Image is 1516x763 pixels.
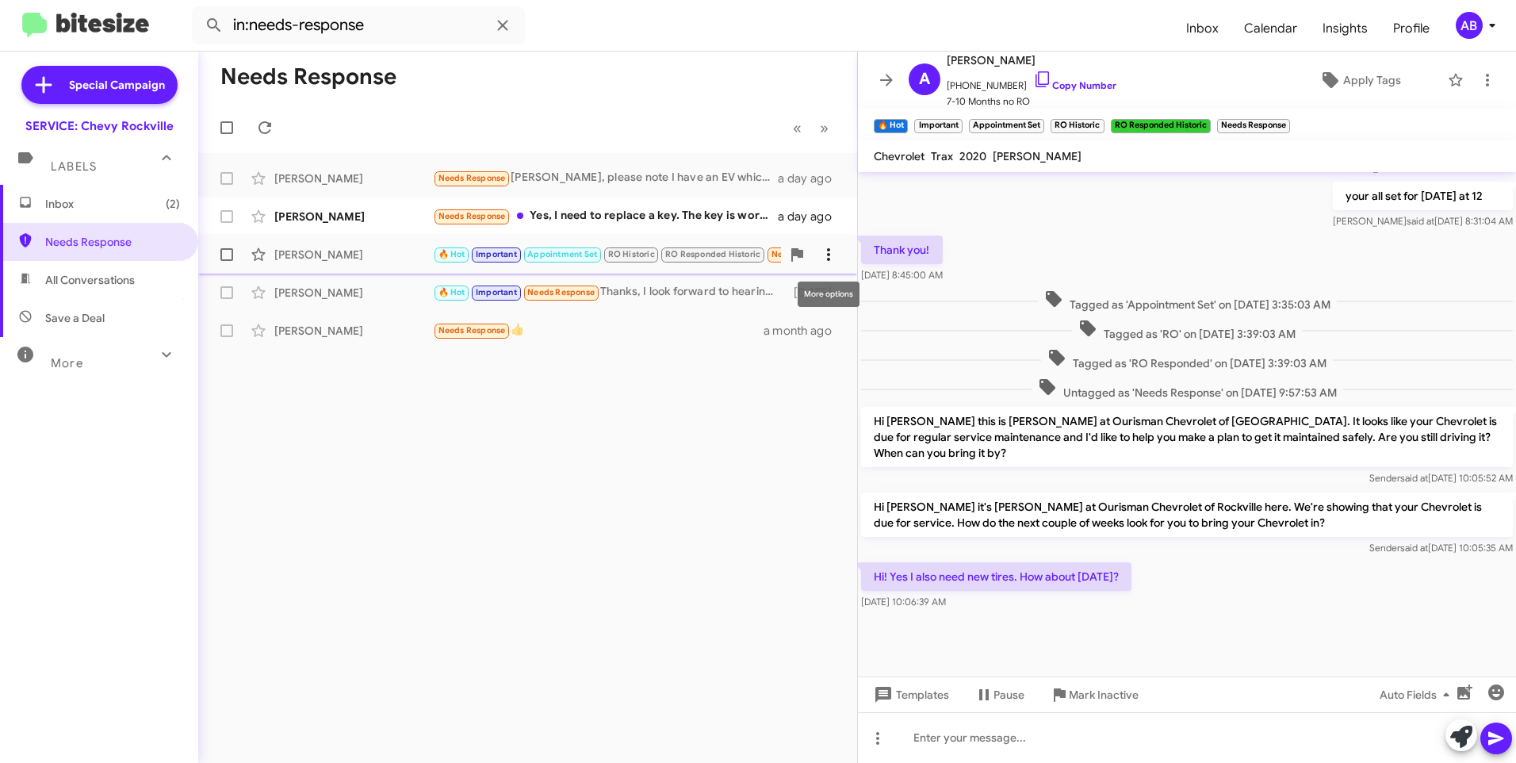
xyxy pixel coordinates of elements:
div: Yes, I need to replace a key. The key is working but plastic broken Also I am having the same pro... [433,207,778,225]
small: Appointment Set [969,119,1044,133]
span: Auto Fields [1380,681,1456,709]
div: a day ago [778,171,844,186]
span: 2020 [959,149,986,163]
p: Thank you! [861,236,943,264]
p: Hi [PERSON_NAME] it's [PERSON_NAME] at Ourisman Chevrolet of Rockville here. We're showing that y... [861,493,1513,537]
div: Hi! Yes I also need new tires. How about [DATE]? [433,245,781,263]
a: Profile [1380,6,1442,52]
span: Tagged as 'Appointment Set' on [DATE] 3:35:03 AM [1038,289,1337,312]
span: A [919,67,930,92]
button: Apply Tags [1279,66,1440,94]
button: Mark Inactive [1037,681,1151,709]
span: « [793,118,802,138]
small: 🔥 Hot [874,119,908,133]
div: [PERSON_NAME] [274,323,433,339]
span: [PERSON_NAME] [947,51,1116,70]
small: RO Responded Historic [1111,119,1211,133]
span: Needs Response [438,211,506,221]
a: Copy Number [1033,79,1116,91]
span: Chevrolet [874,149,925,163]
span: Templates [871,681,949,709]
span: Untagged as 'Needs Response' on [DATE] 9:57:53 AM [1032,378,1343,401]
small: Needs Response [1217,119,1290,133]
span: » [820,118,829,138]
div: [PERSON_NAME], please note I have an EV which only comes in every 7,500 miles for service. I was ... [433,169,778,187]
button: Auto Fields [1367,681,1468,709]
button: AB [1442,12,1499,39]
span: [PERSON_NAME] [993,149,1081,163]
span: [PERSON_NAME] [DATE] 8:31:04 AM [1333,215,1513,227]
div: [PERSON_NAME] [274,209,433,224]
div: Thanks, I look forward to hearing from them. [433,283,787,301]
span: said at [1400,542,1428,554]
span: Needs Response [438,173,506,183]
span: More [51,356,83,370]
span: Labels [51,159,97,174]
span: [DATE] 10:06:39 AM [861,596,946,608]
span: Appointment Set [527,249,597,259]
a: Insights [1310,6,1380,52]
nav: Page navigation example [784,112,838,144]
small: RO Historic [1051,119,1104,133]
span: Needs Response [45,234,180,250]
div: a month ago [764,323,844,339]
span: (2) [166,196,180,212]
h1: Needs Response [220,64,396,90]
span: RO Historic [608,249,655,259]
span: 🔥 Hot [438,287,465,297]
a: Calendar [1231,6,1310,52]
span: Sender [DATE] 10:05:52 AM [1369,472,1513,484]
span: [DATE] 8:45:00 AM [861,269,943,281]
span: Needs Response [771,249,839,259]
span: 🔥 Hot [438,249,465,259]
span: Important [476,249,517,259]
div: a day ago [778,209,844,224]
span: Apply Tags [1343,66,1401,94]
p: your all set for [DATE] at 12 [1333,182,1513,210]
span: Important [476,287,517,297]
div: AB [1456,12,1483,39]
span: Save a Deal [45,310,105,326]
span: said at [1400,472,1428,484]
span: Inbox [45,196,180,212]
span: Tagged as 'RO Responded' on [DATE] 3:39:03 AM [1041,348,1333,371]
span: Tagged as 'RO' on [DATE] 3:39:03 AM [1072,319,1302,342]
div: [PERSON_NAME] [274,247,433,263]
a: Special Campaign [21,66,178,104]
button: Templates [858,681,962,709]
div: More options [798,282,859,307]
button: Pause [962,681,1037,709]
span: said at [1407,215,1434,227]
span: [PHONE_NUMBER] [947,70,1116,94]
div: SERVICE: Chevy Rockville [25,118,174,134]
span: All Conversations [45,272,135,288]
span: Needs Response [438,325,506,335]
small: Important [914,119,962,133]
input: Search [192,6,525,44]
div: 👍 [433,321,764,339]
div: [PERSON_NAME] [274,171,433,186]
a: Inbox [1173,6,1231,52]
span: Sender [DATE] 10:05:35 AM [1369,542,1513,554]
div: [PERSON_NAME] [274,285,433,301]
button: Previous [783,112,811,144]
span: 7-10 Months no RO [947,94,1116,109]
span: Trax [931,149,953,163]
p: Hi! Yes I also need new tires. How about [DATE]? [861,562,1131,591]
button: Next [810,112,838,144]
span: RO Responded Historic [665,249,760,259]
span: Special Campaign [69,77,165,93]
span: Pause [993,681,1024,709]
span: Needs Response [527,287,595,297]
p: Hi [PERSON_NAME] this is [PERSON_NAME] at Ourisman Chevrolet of [GEOGRAPHIC_DATA]. It looks like ... [861,407,1513,467]
span: Mark Inactive [1069,681,1139,709]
